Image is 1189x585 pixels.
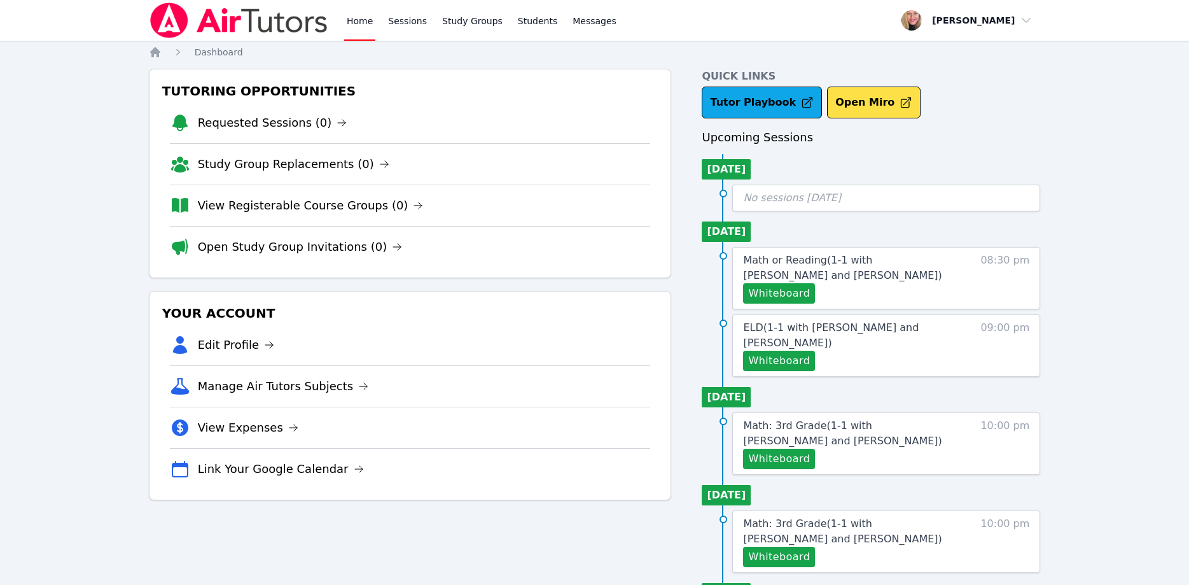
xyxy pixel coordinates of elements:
button: Whiteboard [743,449,815,469]
li: [DATE] [702,159,751,180]
nav: Breadcrumb [149,46,1041,59]
span: No sessions [DATE] [743,192,841,204]
li: [DATE] [702,485,751,505]
img: Air Tutors [149,3,329,38]
span: Messages [573,15,616,27]
a: Math: 3rd Grade(1-1 with [PERSON_NAME] and [PERSON_NAME]) [743,418,957,449]
span: 10:00 pm [980,516,1029,567]
button: Whiteboard [743,283,815,304]
a: Tutor Playbook [702,87,822,118]
a: Manage Air Tutors Subjects [198,377,369,395]
span: 09:00 pm [980,320,1029,371]
button: Whiteboard [743,547,815,567]
a: Dashboard [195,46,243,59]
span: ELD ( 1-1 with [PERSON_NAME] and [PERSON_NAME] ) [743,321,919,349]
button: Open Miro [827,87,921,118]
span: Math: 3rd Grade ( 1-1 with [PERSON_NAME] and [PERSON_NAME] ) [743,518,942,545]
a: ELD(1-1 with [PERSON_NAME] and [PERSON_NAME]) [743,320,957,351]
h3: Upcoming Sessions [702,129,1040,146]
a: Math: 3rd Grade(1-1 with [PERSON_NAME] and [PERSON_NAME]) [743,516,957,547]
h3: Your Account [160,302,661,325]
a: Study Group Replacements (0) [198,155,389,173]
a: Math or Reading(1-1 with [PERSON_NAME] and [PERSON_NAME]) [743,253,957,283]
a: Link Your Google Calendar [198,460,364,478]
h3: Tutoring Opportunities [160,80,661,102]
span: 10:00 pm [980,418,1029,469]
a: Open Study Group Invitations (0) [198,238,403,256]
a: Requested Sessions (0) [198,114,347,132]
span: Dashboard [195,47,243,57]
li: [DATE] [702,387,751,407]
a: View Registerable Course Groups (0) [198,197,424,215]
span: Math or Reading ( 1-1 with [PERSON_NAME] and [PERSON_NAME] ) [743,254,942,281]
span: 08:30 pm [980,253,1029,304]
a: View Expenses [198,419,298,437]
h4: Quick Links [702,69,1040,84]
button: Whiteboard [743,351,815,371]
span: Math: 3rd Grade ( 1-1 with [PERSON_NAME] and [PERSON_NAME] ) [743,419,942,447]
a: Edit Profile [198,336,275,354]
li: [DATE] [702,222,751,242]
